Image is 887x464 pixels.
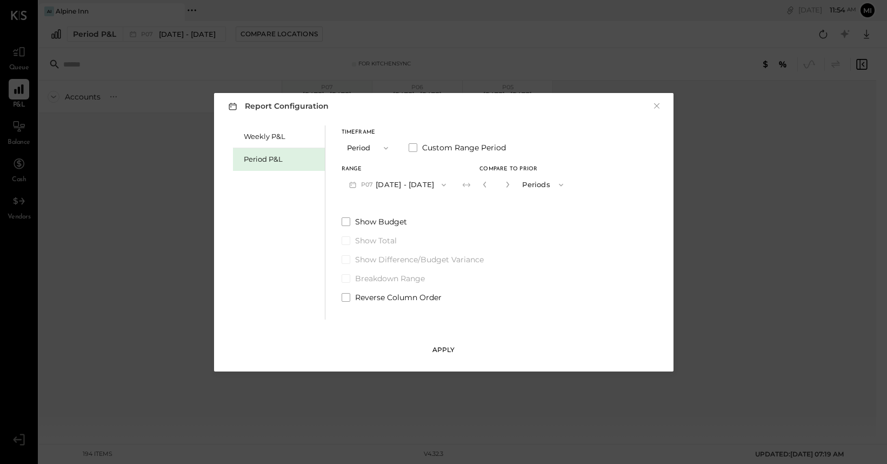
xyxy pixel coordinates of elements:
[355,273,425,284] span: Breakdown Range
[422,142,506,153] span: Custom Range Period
[355,235,397,246] span: Show Total
[244,154,319,164] div: Period P&L
[479,167,537,172] span: Compare to Prior
[427,341,461,359] button: Apply
[342,175,454,195] button: P07[DATE] - [DATE]
[342,167,454,172] div: Range
[652,101,662,111] button: ×
[355,292,442,303] span: Reverse Column Order
[355,254,484,265] span: Show Difference/Budget Variance
[342,138,396,158] button: Period
[517,175,571,195] button: Periods
[244,131,319,142] div: Weekly P&L
[342,130,396,135] div: Timeframe
[432,345,455,354] div: Apply
[361,181,376,189] span: P07
[355,216,407,227] span: Show Budget
[226,100,329,113] h3: Report Configuration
